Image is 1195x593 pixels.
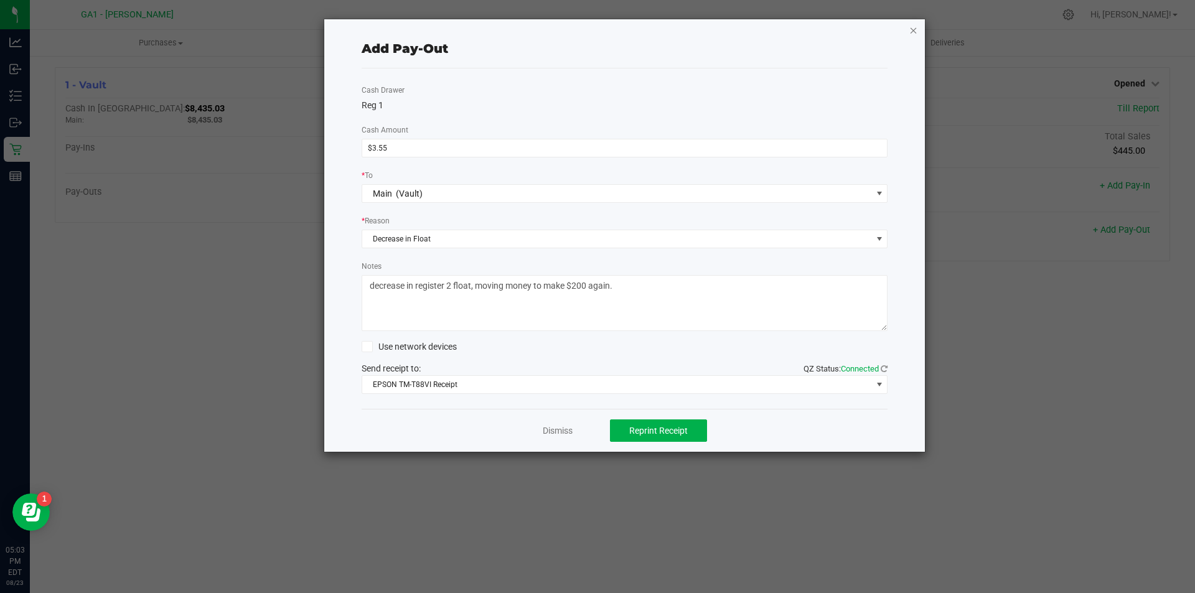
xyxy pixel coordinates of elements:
[362,340,457,353] label: Use network devices
[362,215,390,226] label: Reason
[362,363,421,373] span: Send receipt to:
[543,424,573,437] a: Dismiss
[362,85,405,96] label: Cash Drawer
[362,39,448,58] div: Add Pay-Out
[804,364,888,373] span: QZ Status:
[362,261,382,272] label: Notes
[362,99,888,112] div: Reg 1
[12,493,50,531] iframe: Resource center
[362,376,872,393] span: EPSON TM-T88VI Receipt
[373,189,392,198] span: Main
[396,189,423,198] span: (Vault)
[841,364,879,373] span: Connected
[610,419,707,442] button: Reprint Receipt
[629,426,688,436] span: Reprint Receipt
[362,126,408,134] span: Cash Amount
[37,492,52,507] iframe: Resource center unread badge
[362,230,872,248] span: Decrease in Float
[362,170,373,181] label: To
